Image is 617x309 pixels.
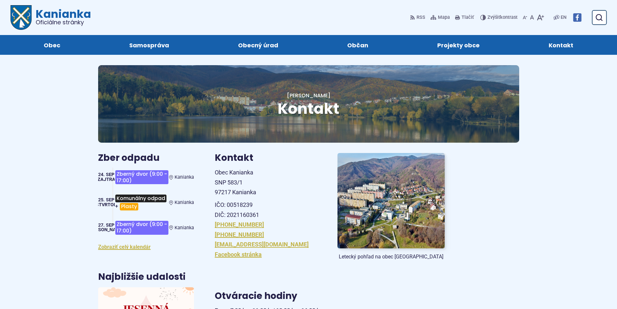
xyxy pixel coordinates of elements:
button: Zväčšiť veľkosť písma [535,11,545,24]
span: štvrtok [96,202,117,208]
h3: Otváracie hodiny [215,291,445,301]
span: Obec [44,35,60,55]
a: Zobraziť celý kalendár [98,244,151,250]
span: Kanianka [175,174,194,180]
a: EN [559,14,568,21]
h3: Zber odpadu [98,153,194,163]
span: RSS [417,14,425,21]
span: Komunálny odpad [115,195,166,202]
span: Plasty [120,203,138,210]
a: Zberný dvor (9:00 - 17:00) Kanianka 24. sep Zajtra [98,168,194,187]
a: Zberný dvor (9:00 - 17:00) Kanianka 27. sep [PERSON_NAME] [98,218,194,237]
a: Kontakt [521,35,601,55]
a: [PHONE_NUMBER] [215,231,264,238]
a: [PHONE_NUMBER] [215,221,264,228]
a: Projekty obce [409,35,508,55]
span: Mapa [438,14,450,21]
span: Kanianka [175,225,194,231]
a: Facebook stránka [215,251,262,258]
span: 27. sep [98,222,114,228]
span: Zajtra [97,177,115,182]
span: EN [561,14,566,21]
h3: Najbližšie udalosti [98,272,186,282]
span: 24. sep [98,172,114,177]
a: Komunálny odpad+Plasty Kanianka 25. sep štvrtok [98,192,194,213]
span: Zvýšiť [487,15,500,20]
h3: Kontakt [215,153,322,163]
a: Logo Kanianka, prejsť na domovskú stránku. [10,5,91,30]
span: Obec Kanianka SNP 583/1 97217 Kanianka [215,169,256,196]
a: [EMAIL_ADDRESS][DOMAIN_NAME] [215,241,309,248]
span: Tlačiť [462,15,474,20]
span: [PERSON_NAME] [88,227,124,232]
p: IČO: 00518239 DIČ: 2021160361 [215,200,322,220]
a: Obecný úrad [210,35,306,55]
span: kontrast [487,15,518,20]
button: Nastaviť pôvodnú veľkosť písma [529,11,535,24]
span: Zberný dvor (9:00 - 17:00) [115,221,168,235]
a: RSS [410,11,427,24]
span: 25. sep [98,197,114,203]
img: Prejsť na domovskú stránku [10,5,32,30]
span: Zberný dvor (9:00 - 17:00) [115,170,168,184]
span: Kanianka [32,8,91,25]
button: Zvýšiťkontrast [480,11,519,24]
button: Zmenšiť veľkosť písma [521,11,529,24]
a: Samospráva [101,35,197,55]
figcaption: Letecký pohľad na obec [GEOGRAPHIC_DATA] [337,254,445,260]
span: Samospráva [129,35,169,55]
a: [PERSON_NAME] [287,92,330,99]
span: Občan [347,35,368,55]
span: Kanianka [175,200,194,205]
span: Kontakt [549,35,573,55]
h3: + [115,192,169,213]
a: Občan [319,35,396,55]
span: Obecný úrad [238,35,278,55]
img: Prejsť na Facebook stránku [573,13,581,22]
a: Obec [16,35,88,55]
span: Oficiálne stránky [36,19,91,25]
a: Mapa [429,11,451,24]
span: Projekty obce [437,35,480,55]
span: Kontakt [278,98,339,119]
button: Tlačiť [454,11,475,24]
